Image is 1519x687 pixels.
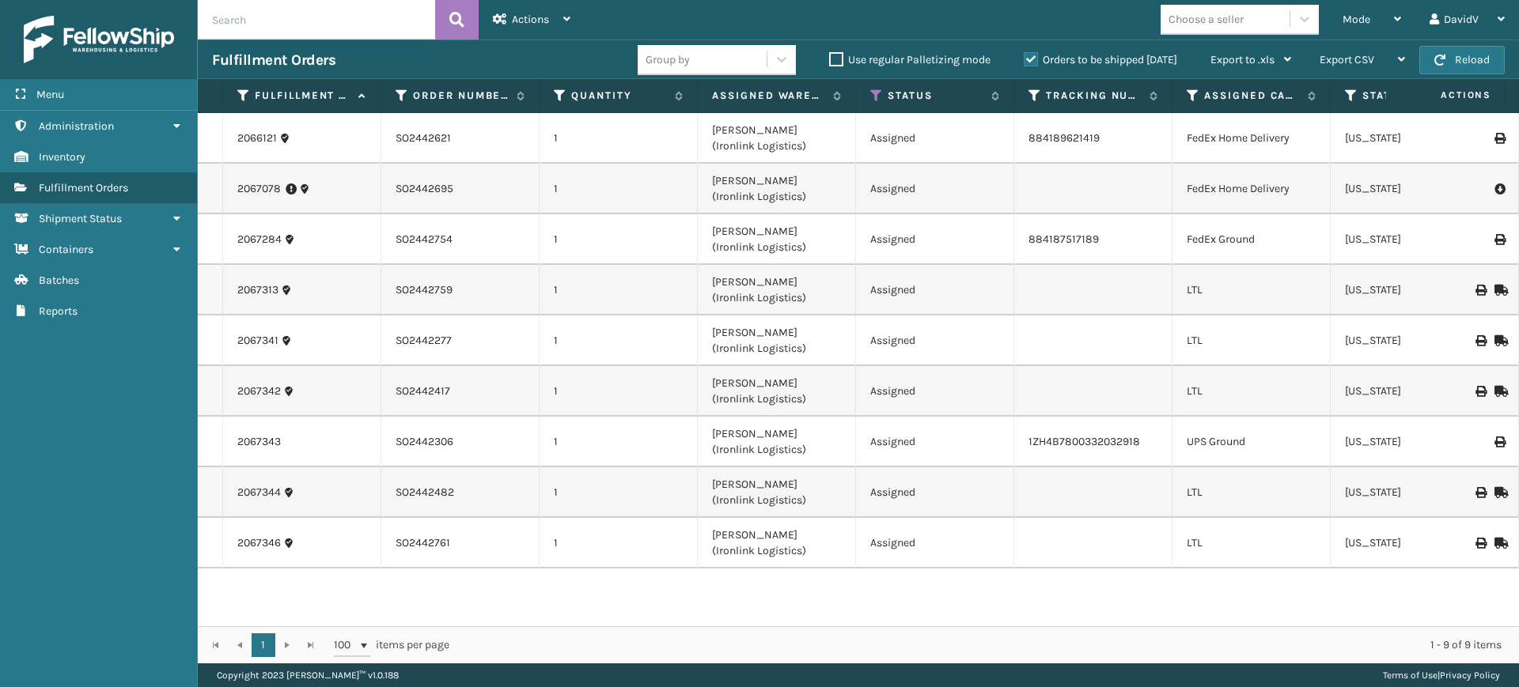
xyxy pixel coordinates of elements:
td: [US_STATE] [1331,265,1489,315]
span: Actions [1391,82,1501,108]
div: Choose a seller [1169,11,1244,28]
td: [PERSON_NAME] (Ironlink Logistics) [698,315,856,366]
td: [US_STATE] [1331,164,1489,214]
a: Privacy Policy [1440,670,1500,681]
td: [US_STATE] [1331,417,1489,467]
td: FedEx Home Delivery [1172,113,1331,164]
a: 2067343 [237,434,281,450]
label: Orders to be shipped [DATE] [1024,53,1177,66]
a: 2067342 [237,383,281,399]
div: 1 - 9 of 9 items [472,637,1502,653]
a: 884187517189 [1028,232,1099,246]
i: Print BOL [1475,538,1485,549]
td: [US_STATE] [1331,315,1489,366]
span: Batches [39,274,79,287]
i: Mark as Shipped [1494,538,1504,549]
a: 2067078 [237,181,281,197]
i: Print BOL [1475,386,1485,397]
td: 1 [540,467,698,518]
td: Assigned [856,214,1014,265]
i: Mark as Shipped [1494,335,1504,346]
i: Print Label [1494,133,1504,144]
td: LTL [1172,265,1331,315]
td: Assigned [856,164,1014,214]
i: Mark as Shipped [1494,386,1504,397]
td: SO2442621 [381,113,540,164]
label: Tracking Number [1046,89,1142,103]
td: [US_STATE] [1331,214,1489,265]
label: Use regular Palletizing mode [829,53,991,66]
td: SO2442761 [381,518,540,568]
td: FedEx Home Delivery [1172,164,1331,214]
i: Print Label [1494,234,1504,245]
label: Assigned Carrier Service [1204,89,1300,103]
td: Assigned [856,315,1014,366]
td: 1 [540,214,698,265]
span: Export to .xls [1210,53,1275,66]
label: Order Number [413,89,509,103]
td: [PERSON_NAME] (Ironlink Logistics) [698,214,856,265]
label: Fulfillment Order Id [255,89,350,103]
span: Inventory [39,150,85,164]
i: Print BOL [1475,487,1485,498]
a: 2067344 [237,485,281,500]
td: LTL [1172,366,1331,417]
td: LTL [1172,467,1331,518]
td: [US_STATE] [1331,518,1489,568]
i: Print BOL [1475,285,1485,296]
td: UPS Ground [1172,417,1331,467]
td: [PERSON_NAME] (Ironlink Logistics) [698,518,856,568]
td: 1 [540,366,698,417]
label: Assigned Warehouse [712,89,825,103]
td: SO2442754 [381,214,540,265]
span: Fulfillment Orders [39,181,128,194]
td: [US_STATE] [1331,467,1489,518]
a: 2067346 [237,535,281,551]
td: SO2442306 [381,417,540,467]
a: 2067341 [237,333,278,349]
td: 1 [540,315,698,366]
td: [PERSON_NAME] (Ironlink Logistics) [698,265,856,315]
span: Export CSV [1320,53,1374,66]
td: [PERSON_NAME] (Ironlink Logistics) [698,113,856,164]
td: Assigned [856,518,1014,568]
td: SO2442759 [381,265,540,315]
td: [PERSON_NAME] (Ironlink Logistics) [698,417,856,467]
img: logo [24,16,174,63]
td: LTL [1172,518,1331,568]
span: Containers [39,243,93,256]
span: Shipment Status [39,212,122,225]
label: Quantity [571,89,667,103]
button: Reload [1419,46,1505,74]
td: [US_STATE] [1331,366,1489,417]
td: 1 [540,265,698,315]
a: 2067313 [237,282,278,298]
td: Assigned [856,467,1014,518]
i: Pull Label [1494,181,1504,197]
i: Mark as Shipped [1494,285,1504,296]
td: 1 [540,417,698,467]
span: Menu [36,88,64,101]
td: 1 [540,518,698,568]
div: Group by [646,51,690,68]
td: 1 [540,113,698,164]
a: 884189621419 [1028,131,1100,145]
span: Administration [39,119,114,133]
label: Status [888,89,983,103]
i: Print Label [1494,436,1504,447]
a: 1 [252,633,275,657]
td: SO2442695 [381,164,540,214]
span: items per page [334,633,449,657]
td: SO2442277 [381,315,540,366]
td: [US_STATE] [1331,113,1489,164]
a: Terms of Use [1383,670,1438,681]
td: FedEx Ground [1172,214,1331,265]
a: 2067284 [237,232,282,247]
a: 1ZH4B7800332032918 [1028,435,1140,448]
td: SO2442482 [381,467,540,518]
i: Mark as Shipped [1494,487,1504,498]
td: Assigned [856,113,1014,164]
span: Mode [1343,13,1370,26]
td: Assigned [856,417,1014,467]
span: 100 [334,637,358,653]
